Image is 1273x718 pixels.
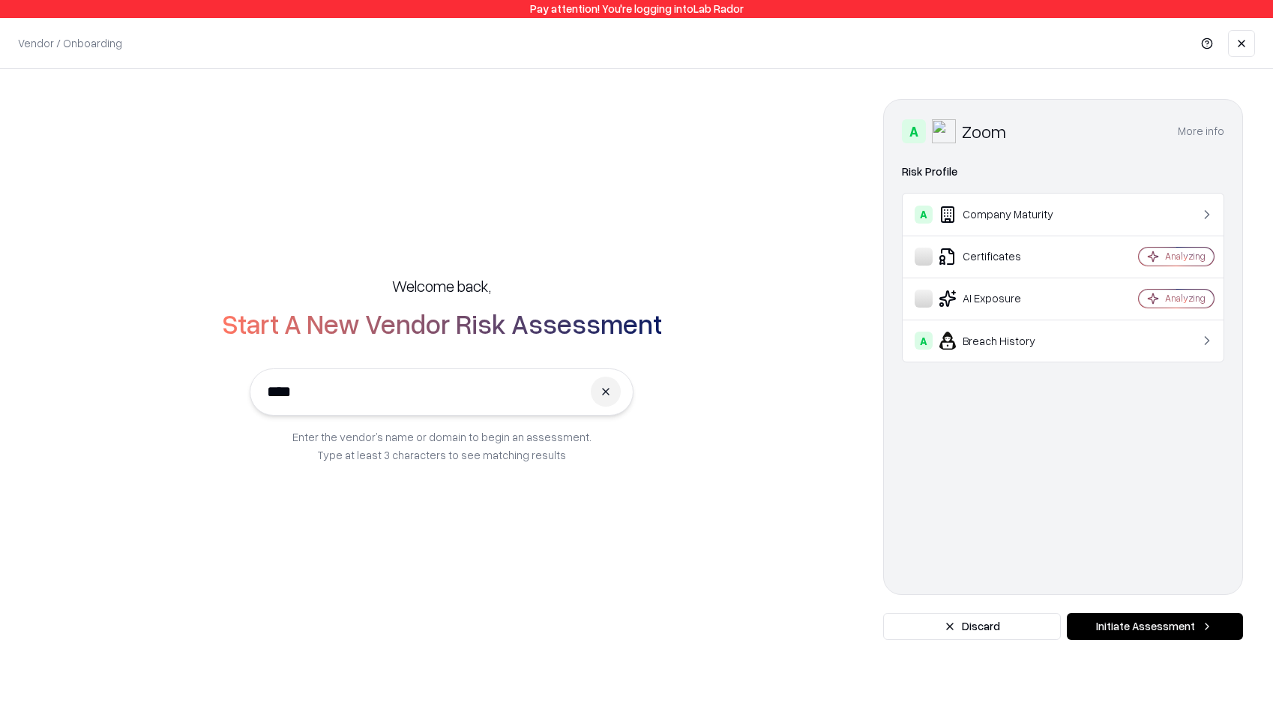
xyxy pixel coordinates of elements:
div: Breach History [915,332,1094,350]
div: A [902,119,926,143]
div: A [915,206,933,224]
div: Risk Profile [902,163,1224,181]
p: Vendor / Onboarding [18,35,122,51]
img: Zoom [932,119,956,143]
div: Company Maturity [915,206,1094,224]
div: Analyzing [1165,292,1206,305]
div: Zoom [962,119,1006,143]
div: A [915,332,933,350]
div: Certificates [915,248,1094,266]
button: More info [1178,118,1224,145]
button: Initiate Assessment [1067,613,1243,640]
div: AI Exposure [915,290,1094,308]
p: Enter the vendor’s name or domain to begin an assessment. Type at least 3 characters to see match... [292,428,592,464]
button: Discard [883,613,1061,640]
h5: Welcome back, [392,275,491,296]
div: Analyzing [1165,250,1206,263]
h2: Start A New Vendor Risk Assessment [222,308,662,338]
